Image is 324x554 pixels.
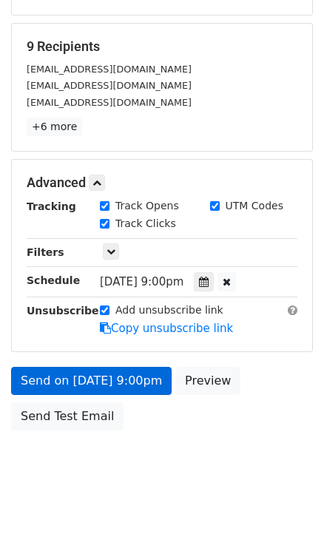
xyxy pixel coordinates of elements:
small: [EMAIL_ADDRESS][DOMAIN_NAME] [27,97,192,108]
a: Copy unsubscribe link [100,322,233,335]
label: Track Opens [115,198,179,214]
label: UTM Codes [226,198,283,214]
a: Preview [175,367,240,395]
strong: Tracking [27,200,76,212]
div: 聊天小组件 [250,483,324,554]
label: Add unsubscribe link [115,303,223,318]
a: Send Test Email [11,402,124,430]
strong: Unsubscribe [27,305,99,317]
h5: Advanced [27,175,297,191]
h5: 9 Recipients [27,38,297,55]
a: Send on [DATE] 9:00pm [11,367,172,395]
a: +6 more [27,118,82,136]
strong: Schedule [27,274,80,286]
iframe: Chat Widget [250,483,324,554]
small: [EMAIL_ADDRESS][DOMAIN_NAME] [27,64,192,75]
span: [DATE] 9:00pm [100,275,183,288]
strong: Filters [27,246,64,258]
label: Track Clicks [115,216,176,232]
small: [EMAIL_ADDRESS][DOMAIN_NAME] [27,80,192,91]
